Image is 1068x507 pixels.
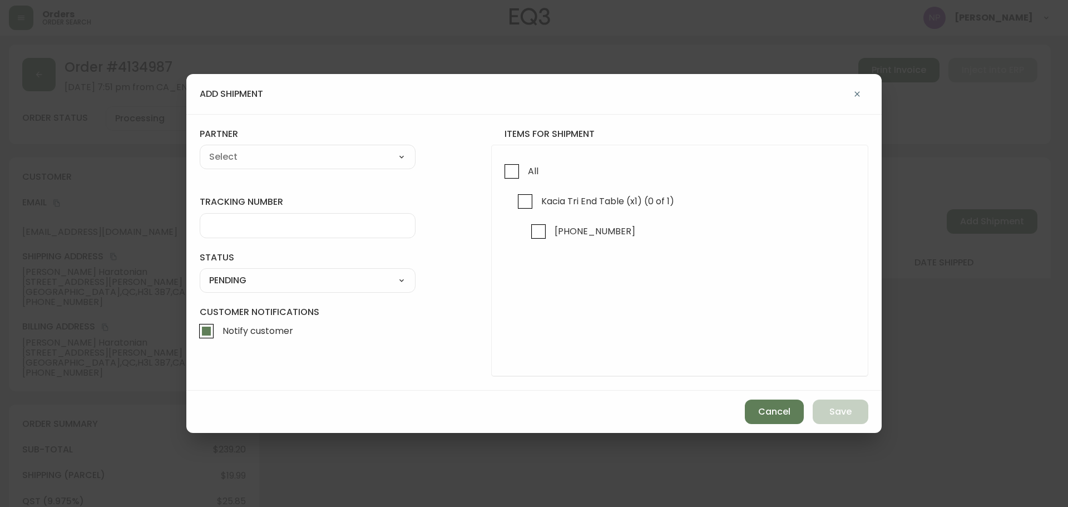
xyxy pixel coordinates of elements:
h4: items for shipment [491,128,868,140]
h4: add shipment [200,88,263,100]
span: Kacia Tri End Table (x1) (0 of 1) [541,195,674,207]
label: status [200,252,416,264]
span: [PHONE_NUMBER] [555,225,635,237]
label: Customer Notifications [200,306,416,344]
label: tracking number [200,196,416,208]
button: Cancel [745,400,804,424]
label: partner [200,128,416,140]
span: Notify customer [222,325,293,337]
span: Cancel [758,406,790,418]
span: All [528,165,538,177]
